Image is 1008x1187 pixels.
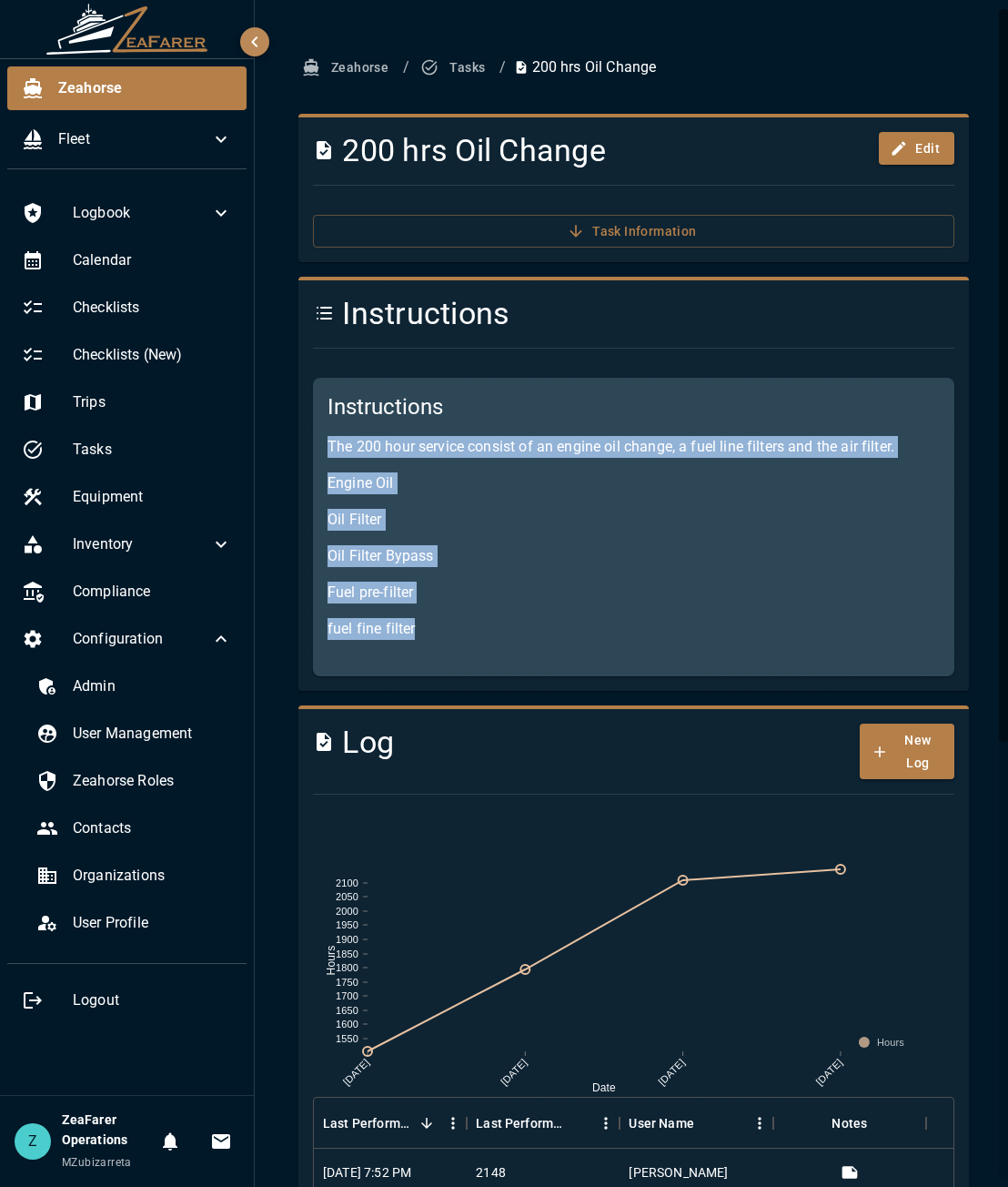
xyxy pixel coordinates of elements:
span: Checklists [73,297,232,319]
div: Logout [7,979,247,1022]
span: Admin [73,675,232,697]
img: ZeaFarer Logo [45,4,209,55]
button: Invitations [203,1123,239,1160]
div: Fleet [7,117,247,161]
div: Zeahorse [7,66,247,110]
text: 1600 [336,1019,358,1030]
li: / [499,56,506,78]
text: 1850 [336,949,358,959]
text: 1900 [336,934,358,945]
div: Tim Zubizarreta [629,1163,728,1182]
div: Checklists (New) [7,333,247,377]
span: Trips [73,391,232,413]
div: Notes [832,1098,867,1149]
button: Task Information [313,215,954,249]
span: Configuration [73,628,210,650]
text: 2000 [336,906,358,917]
text: Hours [325,946,338,976]
div: Last Performed Usage (Hours) [476,1098,567,1149]
text: 1950 [336,919,358,930]
span: Zeahorse Roles [73,770,232,792]
button: Menu [592,1110,620,1137]
button: View [836,1159,863,1186]
div: Tasks [7,428,247,472]
div: Organizations [22,854,247,898]
span: User Profile [73,912,232,934]
div: Admin [22,665,247,708]
h4: 200 hrs Oil Change [313,132,845,170]
div: User Management [22,712,247,756]
p: Oil Filter Bypass [328,545,940,567]
div: Checklists [7,286,247,330]
span: Checklists (New) [73,344,232,366]
text: Date [592,1081,616,1094]
span: Zeahorse [58,77,232,99]
div: Last Performed Date [323,1098,414,1149]
button: Sort [694,1111,720,1136]
h4: Log [313,724,845,762]
button: Notifications [152,1123,188,1160]
button: Menu [439,1110,467,1137]
div: Compliance [7,570,247,614]
div: 2148 [476,1163,506,1182]
text: 2100 [336,878,358,888]
span: Contacts [73,817,232,839]
div: Calendar [7,238,247,282]
text: 1700 [336,990,358,1001]
p: fuel fine filter [328,618,940,640]
text: [DATE] [814,1057,845,1088]
li: / [403,56,409,78]
div: User Name [620,1098,772,1149]
span: Fleet [58,128,210,150]
div: Z [15,1123,51,1160]
div: 12/15/2024, 7:52 PM [323,1163,411,1182]
span: Inventory [73,533,210,555]
text: [DATE] [499,1057,529,1088]
button: Sort [567,1111,592,1136]
span: Logbook [73,202,210,224]
div: Contacts [22,807,247,850]
button: Edit [879,132,954,166]
div: Last Performed Usage (Hours) [467,1098,620,1149]
span: MZubizarreta [62,1156,132,1169]
div: Equipment [7,475,247,519]
button: Tasks [417,51,492,85]
div: Last Performed Date [314,1098,467,1149]
text: 1750 [336,977,358,988]
div: Inventory [7,522,247,566]
span: Calendar [73,249,232,271]
text: [DATE] [656,1057,687,1088]
div: User Name [629,1098,693,1149]
span: Compliance [73,581,232,603]
div: Notes [773,1098,926,1149]
text: 1800 [336,962,358,973]
text: 1550 [336,1033,358,1044]
div: Trips [7,380,247,424]
text: 1650 [336,1005,358,1016]
span: Equipment [73,486,232,508]
span: User Management [73,723,232,745]
text: 2050 [336,891,358,902]
div: Zeahorse Roles [22,759,247,803]
div: Configuration [7,617,247,661]
p: Oil Filter [328,509,940,531]
h6: ZeaFarer Operations [62,1111,152,1151]
span: Logout [73,989,232,1011]
button: Menu [746,1110,773,1137]
text: [DATE] [341,1057,372,1088]
span: Tasks [73,439,232,461]
button: New Log [860,724,954,779]
span: Organizations [73,865,232,887]
h4: Instructions [313,295,845,333]
div: User Profile [22,901,247,945]
p: Engine Oil [328,472,940,494]
p: 200 hrs Oil Change [514,56,657,78]
button: Sort [414,1111,439,1136]
div: Logbook [7,191,247,235]
h5: Instructions [328,392,940,421]
p: The 200 hour service consist of an engine oil change, a fuel line filters and the air filter. [328,436,940,458]
button: Zeahorse [298,51,396,85]
p: Fuel pre-filter [328,582,940,604]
